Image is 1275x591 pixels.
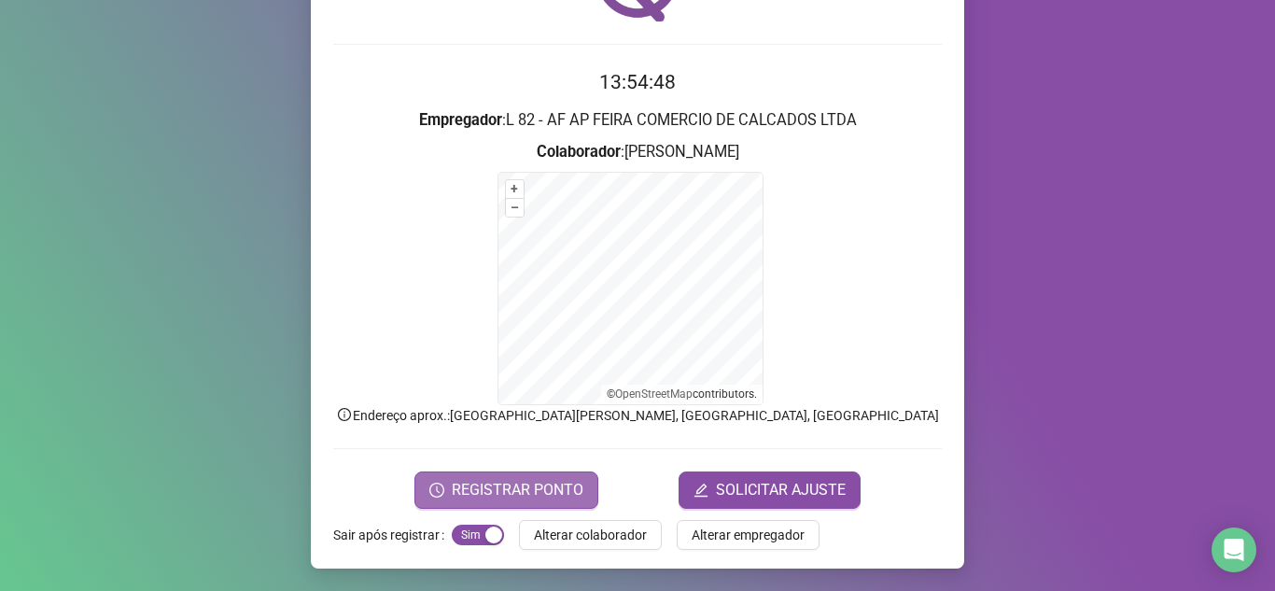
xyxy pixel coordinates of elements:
[679,471,861,509] button: editSOLICITAR AJUSTE
[333,140,942,164] h3: : [PERSON_NAME]
[692,525,805,545] span: Alterar empregador
[414,471,598,509] button: REGISTRAR PONTO
[607,387,757,401] li: © contributors.
[537,143,621,161] strong: Colaborador
[336,406,353,423] span: info-circle
[615,387,693,401] a: OpenStreetMap
[333,108,942,133] h3: : L 82 - AF AP FEIRA COMERCIO DE CALCADOS LTDA
[419,111,502,129] strong: Empregador
[333,405,942,426] p: Endereço aprox. : [GEOGRAPHIC_DATA][PERSON_NAME], [GEOGRAPHIC_DATA], [GEOGRAPHIC_DATA]
[694,483,708,498] span: edit
[333,520,452,550] label: Sair após registrar
[534,525,647,545] span: Alterar colaborador
[519,520,662,550] button: Alterar colaborador
[506,199,524,217] button: –
[677,520,820,550] button: Alterar empregador
[429,483,444,498] span: clock-circle
[599,71,676,93] time: 13:54:48
[506,180,524,198] button: +
[716,479,846,501] span: SOLICITAR AJUSTE
[452,479,583,501] span: REGISTRAR PONTO
[1212,528,1256,572] div: Open Intercom Messenger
